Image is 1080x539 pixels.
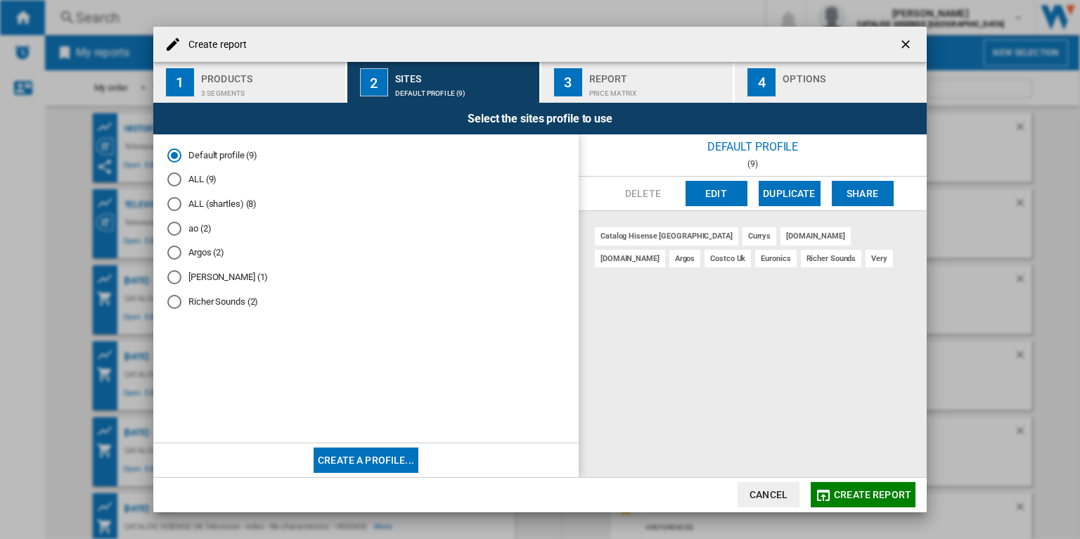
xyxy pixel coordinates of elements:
button: Edit [686,181,747,206]
md-radio-button: Default profile (9) [167,148,565,162]
div: [DOMAIN_NAME] [595,250,665,267]
div: (9) [579,159,927,169]
div: Price Matrix [589,82,728,97]
button: 1 Products 3 segments [153,62,347,103]
div: 2 [360,68,388,96]
div: 4 [747,68,776,96]
div: argos [669,250,701,267]
div: Options [783,68,921,82]
button: Cancel [738,482,799,507]
div: 3 [554,68,582,96]
md-radio-button: Argos (2) [167,246,565,260]
div: 3 segments [201,82,340,97]
span: Create report [834,489,911,500]
div: very [866,250,893,267]
div: Sites [395,68,534,82]
div: 1 [166,68,194,96]
button: Delete [612,181,674,206]
div: Select the sites profile to use [153,103,927,134]
div: Default profile [579,134,927,159]
button: Create report [811,482,915,507]
div: richer sounds [801,250,862,267]
button: Duplicate [759,181,821,206]
div: Products [201,68,340,82]
md-radio-button: ALL (9) [167,173,565,186]
div: catalog hisense [GEOGRAPHIC_DATA] [595,227,738,245]
div: Default profile (9) [395,82,534,97]
md-radio-button: Richer Sounds (2) [167,295,565,308]
md-radio-button: ALL (shartles) (8) [167,198,565,211]
button: 2 Sites Default profile (9) [347,62,541,103]
button: 3 Report Price Matrix [541,62,735,103]
button: 4 Options [735,62,927,103]
md-radio-button: ao (2) [167,222,565,235]
div: currys [742,227,776,245]
md-radio-button: John Lewis (1) [167,271,565,284]
div: Report [589,68,728,82]
button: Create a profile... [314,448,418,473]
ng-md-icon: getI18NText('BUTTONS.CLOSE_DIALOG') [899,37,915,54]
button: Share [832,181,894,206]
div: euronics [755,250,796,267]
div: [DOMAIN_NAME] [780,227,851,245]
div: costco uk [705,250,751,267]
button: getI18NText('BUTTONS.CLOSE_DIALOG') [893,30,921,58]
h4: Create report [181,38,247,52]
